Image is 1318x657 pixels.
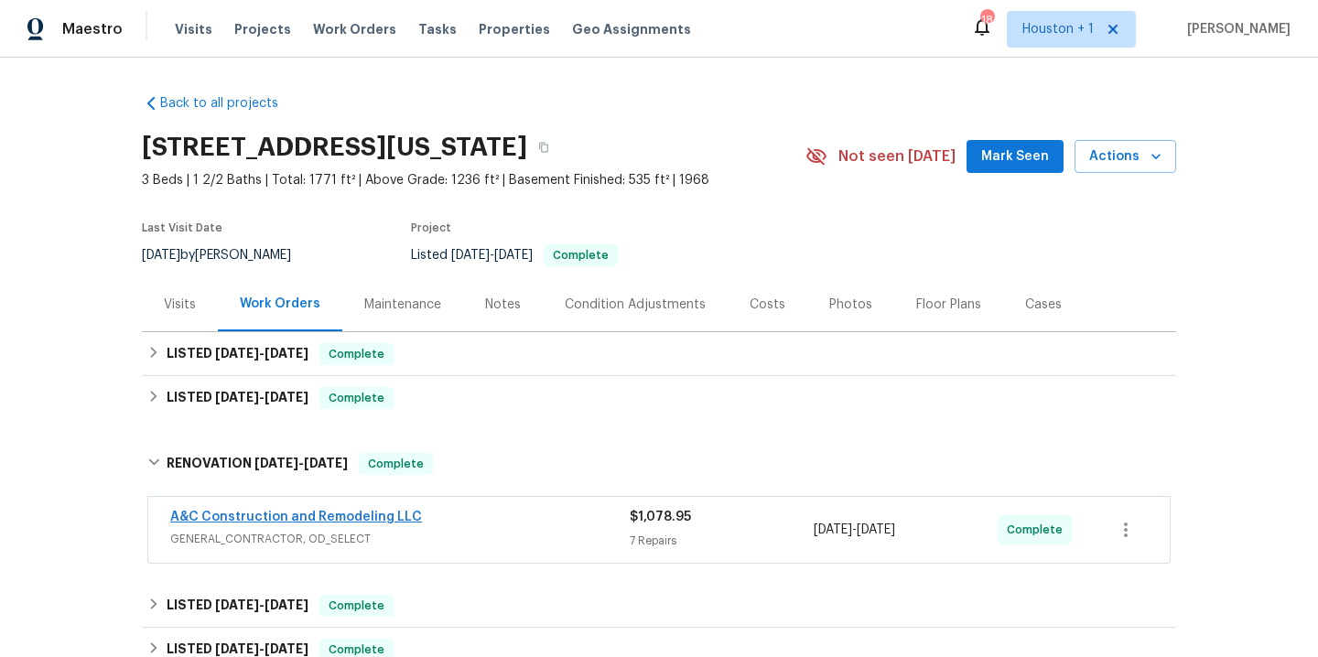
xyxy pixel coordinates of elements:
h6: LISTED [167,387,308,409]
span: [DATE] [814,523,852,536]
span: Work Orders [313,20,396,38]
span: Complete [1007,521,1070,539]
span: [DATE] [265,642,308,655]
span: Complete [321,389,392,407]
div: LISTED [DATE]-[DATE]Complete [142,332,1176,376]
span: Visits [175,20,212,38]
span: Mark Seen [981,145,1049,168]
span: [DATE] [215,642,259,655]
span: Geo Assignments [572,20,691,38]
span: Not seen [DATE] [838,147,956,166]
div: Costs [750,296,785,314]
div: Cases [1025,296,1062,314]
span: [DATE] [857,523,895,536]
span: Tasks [418,23,457,36]
span: - [215,642,308,655]
span: [DATE] [304,457,348,469]
span: Last Visit Date [142,222,222,233]
button: Copy Address [527,131,560,164]
span: - [215,391,308,404]
div: Condition Adjustments [565,296,706,314]
h6: LISTED [167,343,308,365]
span: [DATE] [142,249,180,262]
div: RENOVATION [DATE]-[DATE]Complete [142,435,1176,493]
span: Listed [411,249,618,262]
span: Complete [321,597,392,615]
span: [DATE] [215,347,259,360]
span: - [215,347,308,360]
div: LISTED [DATE]-[DATE]Complete [142,584,1176,628]
span: [PERSON_NAME] [1180,20,1291,38]
span: [DATE] [254,457,298,469]
div: Notes [485,296,521,314]
span: [DATE] [215,391,259,404]
div: Work Orders [240,295,320,313]
span: Complete [546,250,616,261]
div: Visits [164,296,196,314]
h6: RENOVATION [167,453,348,475]
span: Complete [361,455,431,473]
a: A&C Construction and Remodeling LLC [170,511,422,523]
span: Complete [321,345,392,363]
span: $1,078.95 [630,511,691,523]
div: by [PERSON_NAME] [142,244,313,266]
div: 7 Repairs [630,532,814,550]
div: Maintenance [364,296,441,314]
span: - [451,249,533,262]
span: - [814,521,895,539]
span: Houston + 1 [1022,20,1094,38]
button: Actions [1075,140,1176,174]
span: [DATE] [265,598,308,611]
span: [DATE] [265,347,308,360]
span: 3 Beds | 1 2/2 Baths | Total: 1771 ft² | Above Grade: 1236 ft² | Basement Finished: 535 ft² | 1968 [142,171,805,189]
span: Actions [1089,145,1161,168]
a: Back to all projects [142,94,318,113]
h2: [STREET_ADDRESS][US_STATE] [142,138,527,156]
span: - [215,598,308,611]
span: GENERAL_CONTRACTOR, OD_SELECT [170,530,630,548]
span: Properties [479,20,550,38]
span: Project [411,222,451,233]
span: [DATE] [451,249,490,262]
div: 18 [980,11,993,29]
div: LISTED [DATE]-[DATE]Complete [142,376,1176,420]
span: [DATE] [215,598,259,611]
span: Maestro [62,20,123,38]
span: - [254,457,348,469]
h6: LISTED [167,595,308,617]
div: Photos [829,296,872,314]
button: Mark Seen [967,140,1064,174]
span: [DATE] [265,391,308,404]
span: [DATE] [494,249,533,262]
span: Projects [234,20,291,38]
div: Floor Plans [916,296,981,314]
